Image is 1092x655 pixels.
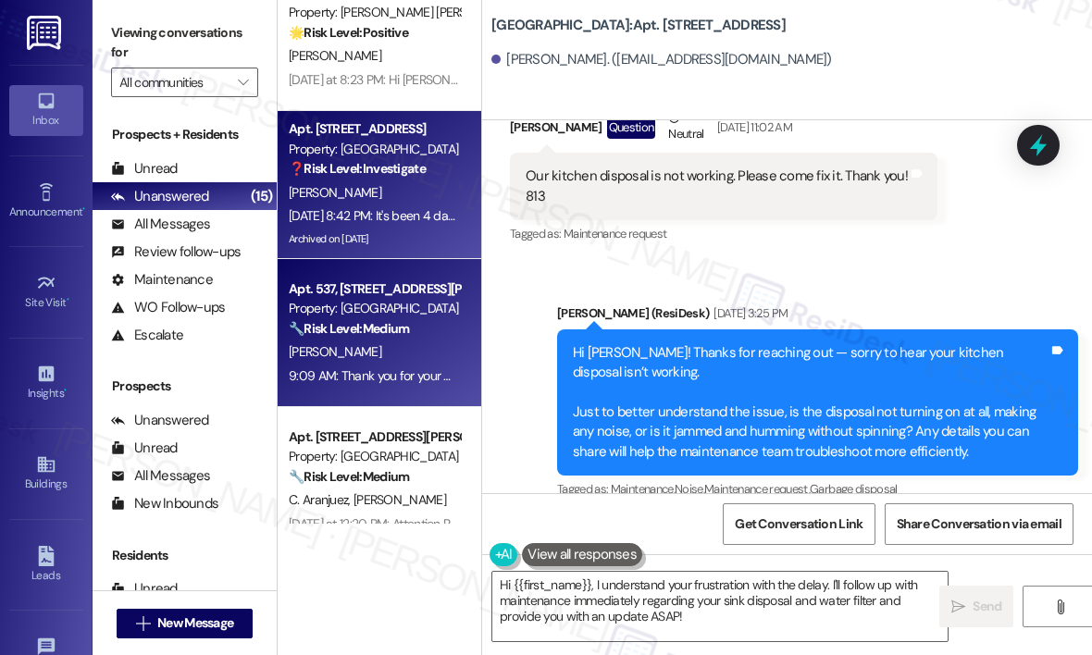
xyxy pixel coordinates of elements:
[709,303,788,323] div: [DATE] 3:25 PM
[111,326,183,345] div: Escalate
[111,411,209,430] div: Unanswered
[111,466,210,486] div: All Messages
[557,476,1078,502] div: Tagged as:
[885,503,1073,545] button: Share Conversation via email
[82,203,85,216] span: •
[510,220,937,247] div: Tagged as:
[354,491,446,508] span: [PERSON_NAME]
[289,140,460,159] div: Property: [GEOGRAPHIC_DATA]
[238,75,248,90] i: 
[119,68,229,97] input: All communities
[289,299,460,318] div: Property: [GEOGRAPHIC_DATA]
[704,481,810,497] span: Maintenance request ,
[9,449,83,499] a: Buildings
[289,184,381,201] span: [PERSON_NAME]
[111,579,178,599] div: Unread
[1053,599,1067,614] i: 
[289,160,426,177] strong: ❓ Risk Level: Investigate
[289,47,381,64] span: [PERSON_NAME]
[289,3,460,22] div: Property: [PERSON_NAME] [PERSON_NAME] Apartments
[111,159,178,179] div: Unread
[289,119,460,139] div: Apt. [STREET_ADDRESS]
[897,514,1061,534] span: Share Conversation via email
[492,572,948,641] textarea: Hi {{first_name}}, I understand your frustration with the delay. I'll follow up with maintenance ...
[136,616,150,631] i: 
[111,187,209,206] div: Unanswered
[564,226,667,241] span: Maintenance request
[111,242,241,262] div: Review follow-ups
[246,182,277,211] div: (15)
[810,481,898,497] span: Garbage disposal
[735,514,862,534] span: Get Conversation Link
[289,343,381,360] span: [PERSON_NAME]
[287,228,462,251] div: Archived on [DATE]
[510,108,937,154] div: [PERSON_NAME]
[111,298,225,317] div: WO Follow-ups
[723,503,875,545] button: Get Conversation Link
[111,494,218,513] div: New Inbounds
[93,377,277,396] div: Prospects
[111,19,258,68] label: Viewing conversations for
[27,16,65,50] img: ResiDesk Logo
[289,468,409,485] strong: 🔧 Risk Level: Medium
[973,597,1001,616] span: Send
[713,117,792,137] div: [DATE] 11:02 AM
[289,320,409,337] strong: 🔧 Risk Level: Medium
[289,279,460,299] div: Apt. 537, [STREET_ADDRESS][PERSON_NAME]
[111,270,213,290] div: Maintenance
[67,293,69,306] span: •
[289,24,408,41] strong: 🌟 Risk Level: Positive
[111,215,210,234] div: All Messages
[664,108,707,147] div: Neutral
[491,16,786,35] b: [GEOGRAPHIC_DATA]: Apt. [STREET_ADDRESS]
[111,439,178,458] div: Unread
[93,125,277,144] div: Prospects + Residents
[939,586,1013,627] button: Send
[9,540,83,590] a: Leads
[93,546,277,565] div: Residents
[611,481,675,497] span: Maintenance ,
[157,613,233,633] span: New Message
[607,116,656,139] div: Question
[557,303,1078,329] div: [PERSON_NAME] (ResiDesk)
[289,427,460,447] div: Apt. [STREET_ADDRESS][PERSON_NAME]
[9,358,83,408] a: Insights •
[675,481,704,497] span: Noise ,
[573,343,1049,463] div: Hi [PERSON_NAME]! Thanks for reaching out — sorry to hear your kitchen disposal isn’t working. Ju...
[64,384,67,397] span: •
[951,599,965,614] i: 
[289,447,460,466] div: Property: [GEOGRAPHIC_DATA]
[117,609,254,638] button: New Message
[491,50,832,69] div: [PERSON_NAME]. ([EMAIL_ADDRESS][DOMAIN_NAME])
[9,85,83,135] a: Inbox
[526,167,908,206] div: Our kitchen disposal is not working. Please come fix it. Thank you! 813
[289,491,354,508] span: C. Aranjuez
[9,267,83,317] a: Site Visit •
